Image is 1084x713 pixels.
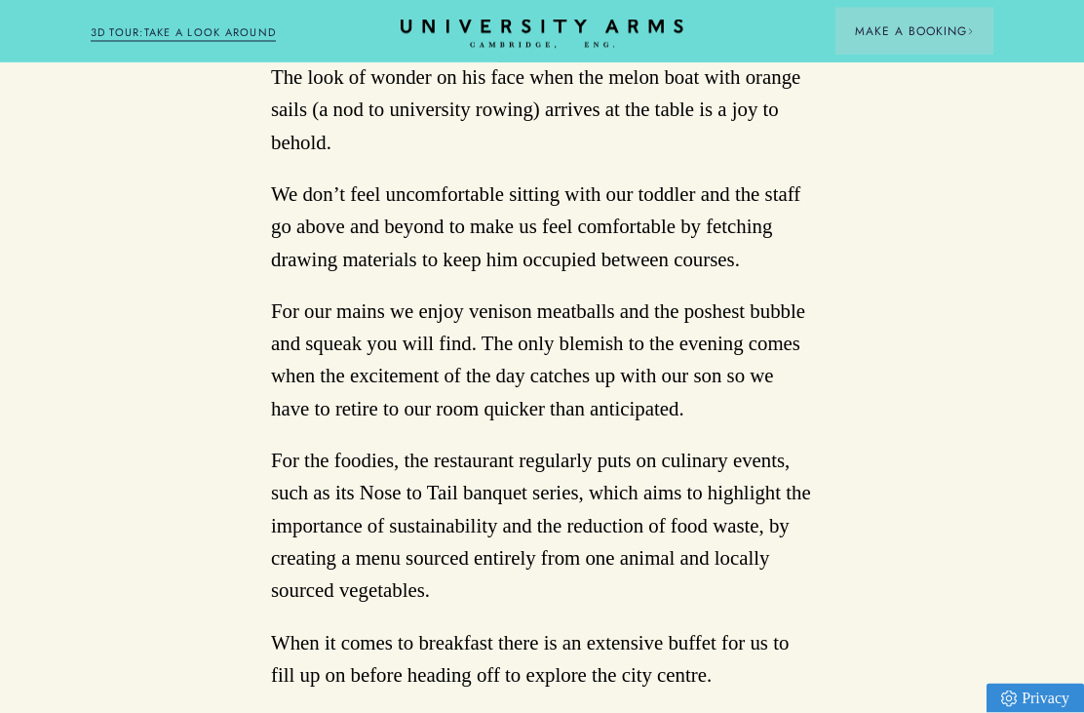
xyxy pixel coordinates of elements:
[401,20,683,50] a: Home
[855,22,974,40] span: Make a Booking
[1001,691,1017,707] img: Privacy
[271,297,813,426] p: For our mains we enjoy venison meatballs and the poshest bubble and squeak you will find. The onl...
[91,24,277,42] a: 3D TOUR:TAKE A LOOK AROUND
[967,28,974,35] img: Arrow icon
[271,628,813,693] p: When it comes to breakfast there is an extensive buffet for us to fill up on before heading off t...
[271,446,813,609] p: For the foodies, the restaurant regularly puts on culinary events, such as its Nose to Tail banqu...
[271,179,813,277] p: We don’t feel uncomfortable sitting with our toddler and the staff go above and beyond to make us...
[835,8,993,55] button: Make a BookingArrow icon
[987,684,1084,713] a: Privacy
